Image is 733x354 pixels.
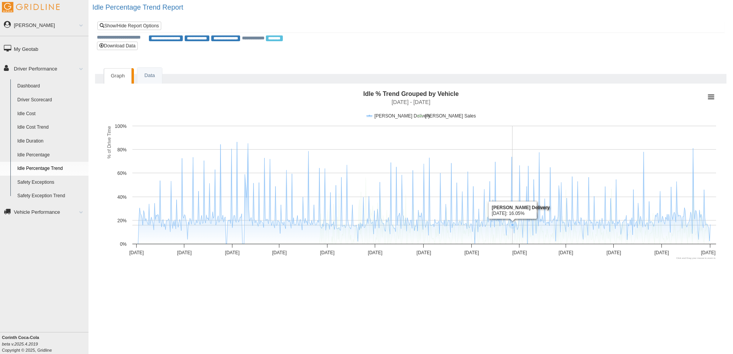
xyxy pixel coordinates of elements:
button: View chart menu, Idle % Trend Grouped by Vehicle [706,92,716,102]
text: [DATE] [320,250,335,255]
a: Graph [104,68,132,84]
div: Copyright © 2025, Gridline [2,334,88,353]
text: [DATE] [177,250,192,255]
a: Idle Percentage [14,148,88,162]
text: [DATE] [512,250,527,255]
a: Show/Hide Report Options [97,22,161,30]
img: Gridline [2,2,60,12]
i: beta v.2025.4.2019 [2,342,38,346]
svg: Interactive chart [102,87,720,261]
div: Idle % Trend Grouped by Vehicle . Highcharts interactive chart. [102,87,720,261]
text: [DATE] [464,250,479,255]
text: [DATE] [368,250,382,255]
text: [DATE] [129,250,144,255]
text: [DATE] [559,250,573,255]
text: [DATE] - [DATE] [392,99,431,105]
text: 20% [117,218,127,223]
a: Safety Exceptions [14,176,88,190]
text: 40% [117,195,127,200]
text: [DATE] [701,250,716,255]
button: Download Data [97,42,138,50]
b: Corinth Coca-Cola [2,335,39,340]
a: Data [137,68,162,84]
a: Driver Scorecard [14,93,88,107]
button: Show Jackson Delivery [367,113,409,119]
button: Show Jackson Sales [417,113,455,119]
a: Idle Cost [14,107,88,121]
text: 80% [117,147,127,153]
text: Chart credits: Click and Drag your mouse to zoom in. [676,257,716,259]
a: Dashboard [14,79,88,93]
a: Safety Exception Trend [14,189,88,203]
text: [DATE] [417,250,431,255]
a: Idle Percentage Trend [14,162,88,176]
text: 0% [120,242,127,247]
text: [DATE] [272,250,287,255]
text: Idle % Trend Grouped by Vehicle [363,91,459,97]
text: [DATE] [225,250,240,255]
text: [DATE] [655,250,669,255]
text: % of Drive Time [107,126,112,159]
text: 60% [117,171,127,176]
text: [DATE] [606,250,621,255]
h2: Idle Percentage Trend Report [92,4,733,12]
a: Idle Cost Trend [14,121,88,134]
text: 100% [115,124,127,129]
a: Idle Duration [14,134,88,148]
